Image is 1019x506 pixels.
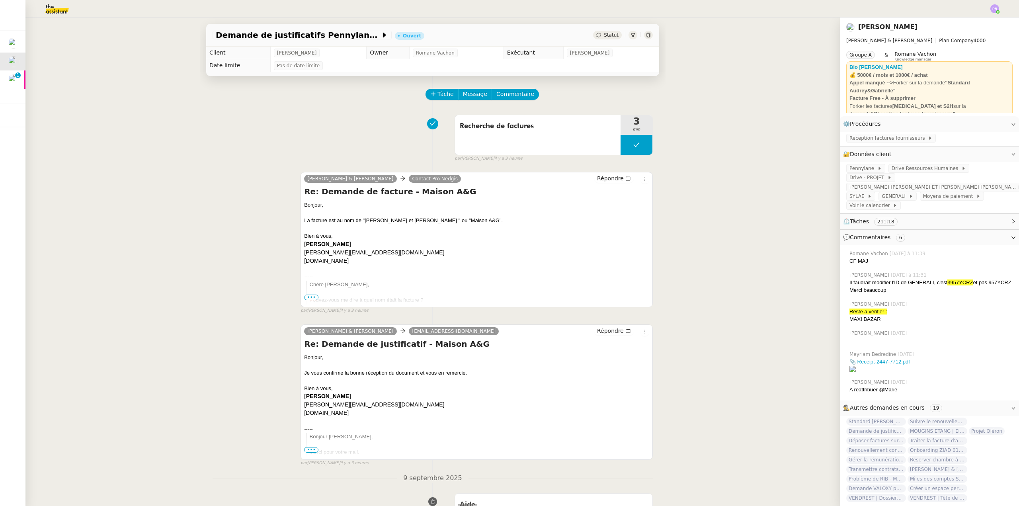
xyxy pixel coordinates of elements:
[891,330,909,337] span: [DATE]
[891,272,928,279] span: [DATE] à 11:31
[894,51,936,57] span: Romane Vachon
[310,448,649,456] div: Merci pour votre mail.
[846,485,906,492] span: Demande VALOXY pour Pennylane - Montants importants sans justificatifs
[884,51,888,61] span: &
[874,218,897,226] nz-tag: 211:18
[849,330,891,337] span: [PERSON_NAME]
[908,465,967,473] span: [PERSON_NAME] & [PERSON_NAME] : Tenue comptable - Documents et justificatifs à fournir
[846,437,906,445] span: Déposer factures sur Pennylane
[304,201,649,209] div: Bonjour,
[843,150,895,159] span: 🔐
[304,217,649,225] div: La facture est au nom de "[PERSON_NAME] et [PERSON_NAME] " ou "Maison A&G".
[277,62,320,70] span: Pas de date limite
[849,309,887,315] span: Reste à vérifier :
[840,116,1019,132] div: ⚙️Procédures
[426,89,459,100] button: Tâche
[892,103,953,109] strong: [MEDICAL_DATA] et S2H
[849,351,898,358] span: Meyriam Bedredine
[216,31,381,39] span: Demande de justificatifs Pennylane - [DATE]
[304,240,444,248] td: [PERSON_NAME]
[849,315,1013,323] div: MAXI BAZAR
[908,418,967,426] span: Suivre le renouvellement produit Trimble
[908,427,967,435] span: MOUGINS ETANG | Electroménagers
[974,38,986,43] span: 4000
[849,272,891,279] span: [PERSON_NAME]
[8,38,19,49] img: users%2FME7CwGhkVpexbSaUxoFyX6OhGQk2%2Favatar%2Fe146a5d2-1708-490f-af4b-78e736222863
[304,338,649,350] h4: Re: Demande de justificatif - Maison A&G
[846,494,906,502] span: VENDREST | Dossiers Drive - SCI Gabrielle
[849,174,887,182] span: Drive - PROJET
[849,379,891,386] span: [PERSON_NAME]
[437,90,454,99] span: Tâche
[304,392,444,401] td: [PERSON_NAME]
[849,301,891,308] span: [PERSON_NAME]
[849,164,877,172] span: Pennylane
[15,72,21,78] nz-badge-sup: 1
[891,379,909,386] span: [DATE]
[849,279,1013,287] div: Il faudrait modifier l'ID de GENERALI, c'est et pas 957YCRZ
[504,47,563,59] td: Exécutant
[947,279,973,285] span: 3957YCRZ
[416,49,455,57] span: Romane Vachon
[843,218,904,225] span: ⏲️
[846,51,875,59] nz-tag: Groupe A
[882,192,908,200] span: GENERALI
[304,425,649,433] div: -----
[846,456,906,464] span: Gérer la rémunération de fin de stage
[858,23,917,31] a: [PERSON_NAME]
[849,386,1013,394] div: A réattribuer @Marie
[310,296,649,304] div: Pouvez-vous me dire à quel nom était la facture ?
[840,147,1019,162] div: 🔐Données client
[849,286,1013,294] div: Merci beaucoup
[304,369,649,377] div: Je vous confirme la bonne réception du document et vous en remercie.
[849,80,893,86] strong: Appel manqué -->
[304,401,444,408] a: [PERSON_NAME][EMAIL_ADDRESS][DOMAIN_NAME]
[850,218,869,225] span: Tâches
[850,151,892,157] span: Données client
[301,307,307,314] span: par
[843,119,884,129] span: ⚙️
[849,183,1017,191] span: [PERSON_NAME] [PERSON_NAME] ET [PERSON_NAME] [PERSON_NAME]
[846,23,855,31] img: users%2FfjlNmCTkLiVoA3HQjY3GA5JXGxb2%2Favatar%2Fstarofservice_97480retdsc0392.png
[310,433,649,441] div: Bonjour [PERSON_NAME],
[494,155,523,162] span: il y a 3 heures
[604,32,619,38] span: Statut
[891,301,909,308] span: [DATE]
[367,47,410,59] td: Owner
[16,72,20,80] p: 1
[849,64,903,70] a: Bio [PERSON_NAME]
[310,281,649,327] div: Chère [PERSON_NAME],
[304,186,649,197] h4: Re: Demande de facture - Maison A&G
[570,49,610,57] span: [PERSON_NAME]
[301,307,368,314] small: [PERSON_NAME]
[594,326,634,335] button: Répondre
[849,192,867,200] span: SYLAE
[894,51,936,61] app-user-label: Knowledge manager
[492,89,539,100] button: Commentaire
[843,404,945,411] span: 🕵️
[849,134,928,142] span: Réception factures fournisseurs
[898,351,916,358] span: [DATE]
[849,201,893,209] span: Voir le calendrier
[301,460,307,467] span: par
[206,47,270,59] td: Client
[849,250,890,257] span: Romane Vachon
[850,234,890,240] span: Commentaires
[340,307,369,314] span: il y a 3 heures
[277,49,317,57] span: [PERSON_NAME]
[892,164,961,172] span: Drive Ressources Humaines
[894,57,931,62] span: Knowledge manager
[849,102,1009,118] div: Forker les factures sur la demande
[890,250,927,257] span: [DATE] à 11:39
[849,80,970,94] strong: "Standard Audrey&Gabrielle"
[843,234,908,240] span: 💬
[597,174,624,182] span: Répondre
[455,155,522,162] small: [PERSON_NAME]
[846,465,906,473] span: Transmettre contrats et échéances de prêt
[840,400,1019,416] div: 🕵️Autres demandes en cours 19
[939,38,973,43] span: Plan Company
[621,117,652,126] span: 3
[846,475,906,483] span: Problème de RIB - MATELAS FRANCAIS
[846,427,906,435] span: Demande de justificatifs Pennylane - septembre 2025
[908,485,967,492] span: Créer un espace personnel sur SYLAé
